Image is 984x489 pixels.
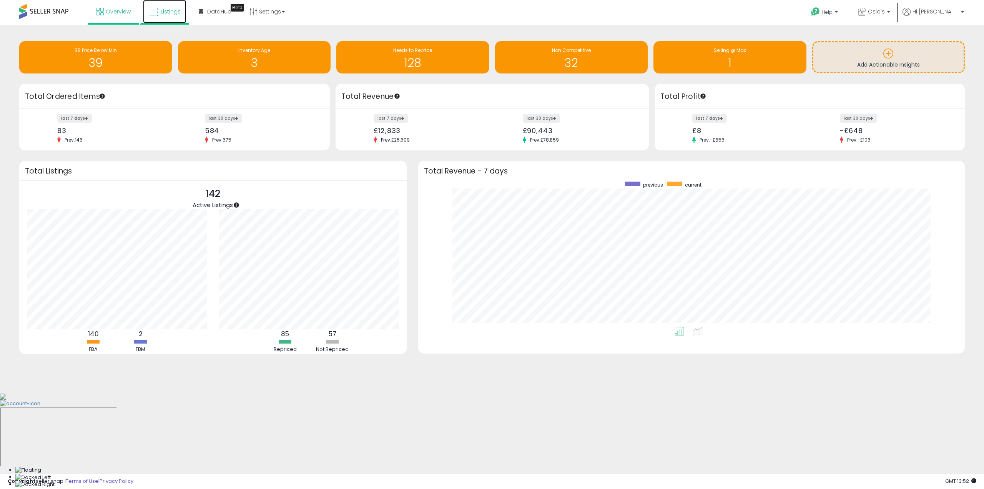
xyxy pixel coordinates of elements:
[714,47,746,53] span: Selling @ Max
[424,168,959,174] h3: Total Revenue - 7 days
[182,57,327,69] h1: 3
[99,93,106,100] div: Tooltip anchor
[840,114,877,123] label: last 30 days
[193,187,233,201] p: 142
[75,47,117,53] span: BB Price Below Min
[25,91,324,102] h3: Total Ordered Items
[61,137,86,143] span: Prev: 146
[262,346,308,353] div: Repriced
[341,91,643,102] h3: Total Revenue
[205,127,316,135] div: 584
[57,114,92,123] label: last 7 days
[499,57,644,69] h1: 32
[813,42,964,72] a: Add Actionable Insights
[309,346,356,353] div: Not Repriced
[495,41,648,73] a: Non Competitive 32
[903,8,964,25] a: Hi [PERSON_NAME]
[208,137,235,143] span: Prev: 675
[692,114,727,123] label: last 7 days
[822,9,833,15] span: Help
[523,114,560,123] label: last 30 days
[526,137,563,143] span: Prev: £78,859
[843,137,874,143] span: Prev: -£106
[523,127,635,135] div: £90,443
[88,329,99,339] b: 140
[340,57,485,69] h1: 128
[811,7,820,17] i: Get Help
[231,4,244,12] div: Tooltip anchor
[23,57,168,69] h1: 39
[238,47,270,53] span: Inventory Age
[394,93,401,100] div: Tooltip anchor
[696,137,728,143] span: Prev: -£656
[913,8,959,15] span: Hi [PERSON_NAME]
[374,114,408,123] label: last 7 days
[19,41,172,73] a: BB Price Below Min 39
[657,57,803,69] h1: 1
[329,329,336,339] b: 57
[15,481,55,488] img: Docked Right
[685,182,701,188] span: current
[70,346,116,353] div: FBA
[377,137,414,143] span: Prev: £25,609
[393,47,432,53] span: Needs to Reprice
[178,41,331,73] a: Inventory Age 3
[700,93,706,100] div: Tooltip anchor
[106,8,131,15] span: Overview
[805,1,846,25] a: Help
[281,329,289,339] b: 85
[57,127,169,135] div: 83
[25,168,401,174] h3: Total Listings
[15,467,41,474] img: Floating
[205,114,242,123] label: last 30 days
[374,127,486,135] div: £12,833
[161,8,181,15] span: Listings
[868,8,885,15] span: Oslo's
[118,346,164,353] div: FBM
[193,201,233,209] span: Active Listings
[207,8,231,15] span: DataHub
[653,41,806,73] a: Selling @ Max 1
[857,61,920,68] span: Add Actionable Insights
[15,474,51,481] img: Docked Left
[139,329,143,339] b: 2
[692,127,804,135] div: £8
[233,202,240,209] div: Tooltip anchor
[643,182,663,188] span: previous
[840,127,951,135] div: -£648
[552,47,591,53] span: Non Competitive
[336,41,489,73] a: Needs to Reprice 128
[660,91,959,102] h3: Total Profit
